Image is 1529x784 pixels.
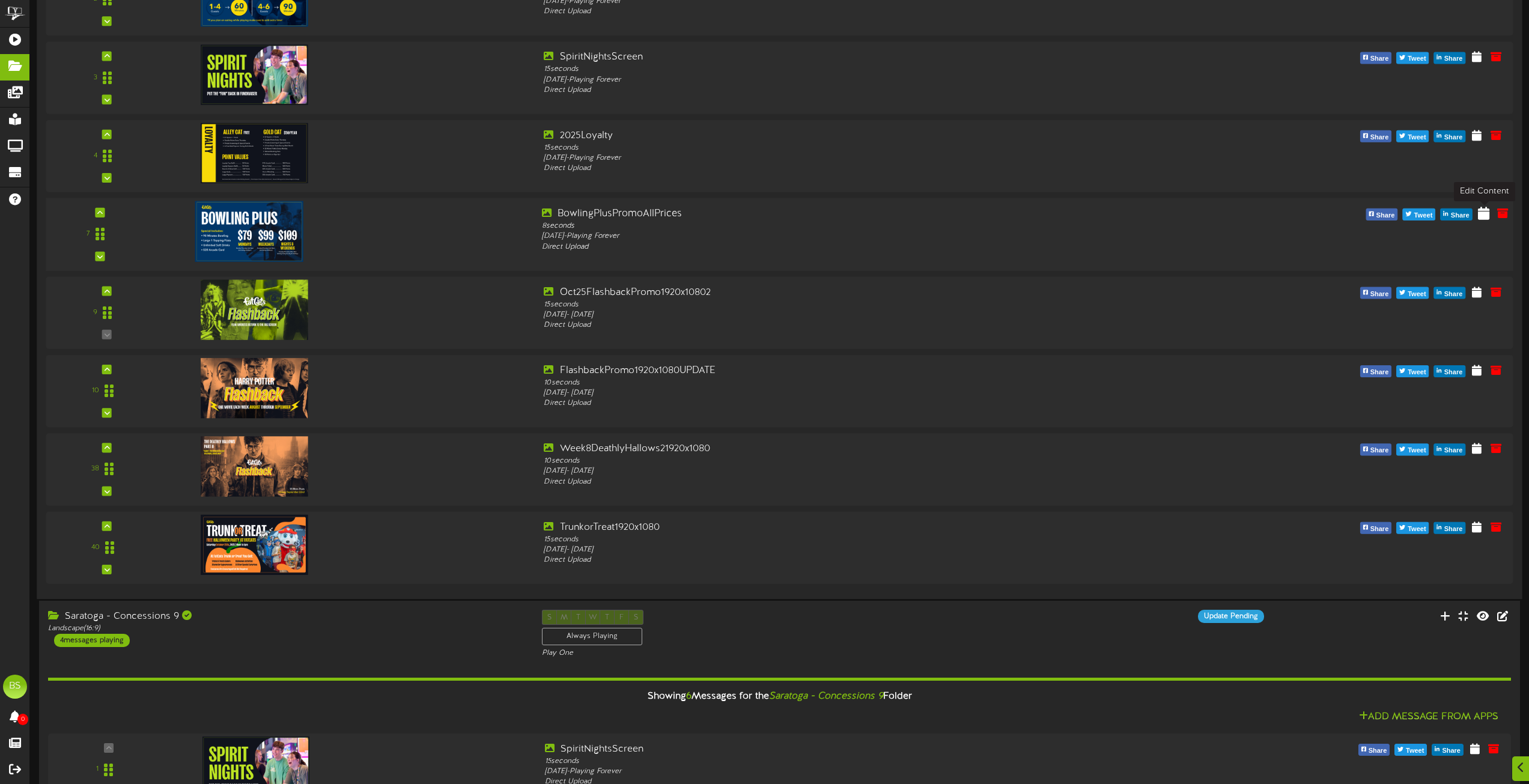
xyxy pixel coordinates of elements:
div: 38 [91,464,99,475]
span: Tweet [1405,445,1428,458]
div: 15 seconds [544,535,1137,545]
img: 21abfdaa-1675-4f51-a270-f97de033ad56.jpg [201,515,308,575]
span: Tweet [1405,366,1428,379]
div: Play One [542,648,1018,658]
span: Tweet [1405,53,1428,66]
img: 46960803-db13-496f-82bc-e5e68d8c146f.jpg [201,279,308,339]
div: Direct Upload [544,85,1137,96]
button: Share [1360,130,1392,142]
div: Direct Upload [544,7,1137,17]
div: Saratoga - Concessions 9 [48,610,524,624]
div: Direct Upload [544,163,1137,174]
div: 8 seconds [542,221,1141,231]
button: Tweet [1394,744,1427,756]
div: [DATE] - Playing Forever [545,767,1137,777]
img: bc576aab-8767-4d23-9c96-1198d5346ae2.png [201,44,308,105]
div: Showing Messages for the Folder [39,684,1520,710]
span: Share [1368,445,1391,458]
button: Share [1434,52,1466,64]
i: Saratoga - Concessions 9 [769,691,883,702]
span: Tweet [1412,209,1435,222]
div: Direct Upload [544,477,1137,487]
div: Always Playing [542,628,642,645]
span: Tweet [1405,288,1428,301]
button: Tweet [1396,130,1429,142]
img: ba50b714-4adf-44f5-a24c-620ec6fbba03.jpg [201,436,308,496]
button: Tweet [1403,208,1436,220]
button: Share [1432,744,1464,756]
button: Tweet [1396,444,1429,456]
span: Tweet [1403,744,1426,758]
span: Share [1366,744,1390,758]
button: Share [1434,522,1466,534]
img: c5c2f3a0-4213-415b-94a6-105b3b9cee91.jpg [195,201,303,262]
button: Share [1360,287,1392,299]
div: BowlingPlusPromoAllPrices [542,207,1141,221]
button: Share [1434,130,1466,142]
div: [DATE] - Playing Forever [544,153,1137,163]
div: Week8DeathlyHallows21920x1080 [544,442,1137,456]
div: 10 [92,386,99,396]
button: Share [1441,208,1473,220]
div: [DATE] - [DATE] [544,310,1137,320]
div: SpiritNightsScreen [544,50,1137,64]
button: Tweet [1396,365,1429,377]
div: [DATE] - [DATE] [544,466,1137,476]
button: Share [1434,287,1466,299]
span: Share [1368,53,1391,66]
div: 4 messages playing [54,634,130,647]
div: [DATE] - [DATE] [544,388,1137,398]
span: Share [1373,209,1397,222]
div: SpiritNightsScreen [545,743,1137,756]
div: 15 seconds [545,756,1137,767]
div: Direct Upload [544,555,1137,565]
img: 81cdfa0a-8f98-4e50-b92e-3352e2343064.jpg [201,123,308,183]
div: Direct Upload [544,320,1137,330]
button: Share [1434,444,1466,456]
span: Share [1368,131,1391,144]
span: Share [1442,131,1465,144]
div: 15 seconds [544,143,1137,153]
button: Share [1358,744,1390,756]
span: Share [1442,445,1465,458]
div: Landscape ( 16:9 ) [48,624,524,634]
span: Share [1442,53,1465,66]
button: Share [1360,522,1392,534]
span: Share [1442,523,1465,536]
span: Share [1439,744,1463,758]
button: Share [1360,365,1392,377]
span: 6 [686,691,692,702]
div: 10 seconds [544,378,1137,388]
div: 9 [93,308,97,318]
button: Tweet [1396,287,1429,299]
div: 2025Loyalty [544,129,1137,143]
button: Add Message From Apps [1355,710,1502,725]
div: TrunkorTreat1920x1080 [544,521,1137,535]
div: [DATE] - [DATE] [544,545,1137,555]
div: 15 seconds [544,299,1137,309]
div: FlashbackPromo1920x1080UPDATE [544,364,1137,378]
div: Update Pending [1198,610,1264,623]
div: 15 seconds [544,64,1137,74]
span: Share [1368,523,1391,536]
div: Direct Upload [542,242,1141,252]
span: Share [1442,288,1465,301]
span: Tweet [1405,131,1428,144]
button: Tweet [1396,522,1429,534]
div: BS [3,675,27,699]
span: Share [1368,288,1391,301]
div: [DATE] - Playing Forever [542,231,1141,242]
div: Direct Upload [544,398,1137,409]
button: Share [1366,208,1397,220]
button: Share [1434,365,1466,377]
span: Share [1442,366,1465,379]
button: Share [1360,52,1392,64]
div: [DATE] - Playing Forever [544,74,1137,85]
img: 67c1677c-317d-4b89-9094-9ac14e659f73.jpg [201,358,308,418]
button: Tweet [1396,52,1429,64]
div: 10 seconds [544,456,1137,466]
span: Share [1368,366,1391,379]
button: Share [1360,444,1392,456]
div: Oct25FlashbackPromo1920x10802 [544,286,1137,300]
span: Tweet [1405,523,1428,536]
